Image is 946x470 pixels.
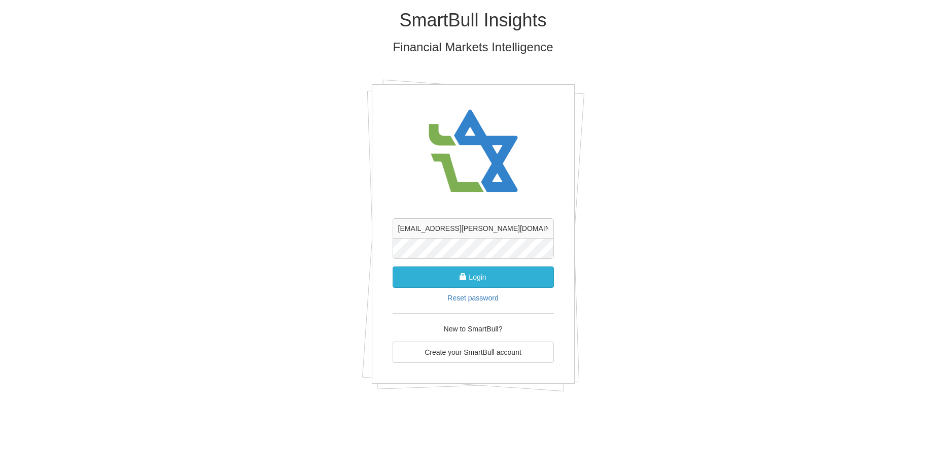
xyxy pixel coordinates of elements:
input: username [393,218,554,239]
a: Create your SmartBull account [393,342,554,363]
button: Login [393,266,554,288]
a: Reset password [447,294,498,302]
img: avatar [423,100,524,203]
h1: SmartBull Insights [177,10,770,30]
h3: Financial Markets Intelligence [177,41,770,54]
span: New to SmartBull? [444,325,503,333]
